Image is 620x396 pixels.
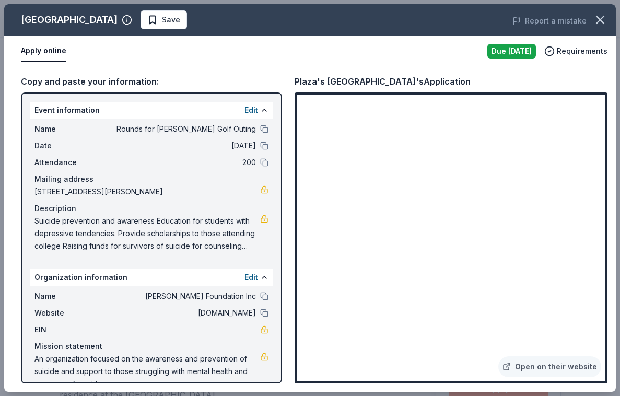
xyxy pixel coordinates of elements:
div: Event information [30,102,273,119]
span: Save [162,14,180,26]
div: Copy and paste your information: [21,75,282,88]
div: Mission statement [34,340,268,353]
span: [STREET_ADDRESS][PERSON_NAME] [34,185,260,198]
span: 200 [104,156,256,169]
span: [DOMAIN_NAME] [104,307,256,319]
span: EIN [34,323,104,336]
div: Description [34,202,268,215]
span: Suicide prevention and awareness Education for students with depressive tendencies. Provide schol... [34,215,260,252]
button: Edit [244,104,258,117]
button: Report a mistake [512,15,587,27]
div: Plaza's [GEOGRAPHIC_DATA]'s Application [295,75,471,88]
a: Open on their website [498,356,601,377]
button: Edit [244,271,258,284]
span: Name [34,290,104,302]
span: Date [34,139,104,152]
span: Requirements [557,45,607,57]
span: Rounds for [PERSON_NAME] Golf Outing [104,123,256,135]
span: [DATE] [104,139,256,152]
span: Name [34,123,104,135]
div: Mailing address [34,173,268,185]
button: Save [141,10,187,29]
div: Due [DATE] [487,44,536,59]
span: Website [34,307,104,319]
div: Organization information [30,269,273,286]
div: [GEOGRAPHIC_DATA] [21,11,118,28]
button: Requirements [544,45,607,57]
span: Attendance [34,156,104,169]
button: Apply online [21,40,66,62]
span: [PERSON_NAME] Foundation Inc [104,290,256,302]
span: An organization focused on the awareness and prevention of suicide and support to those strugglin... [34,353,260,390]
